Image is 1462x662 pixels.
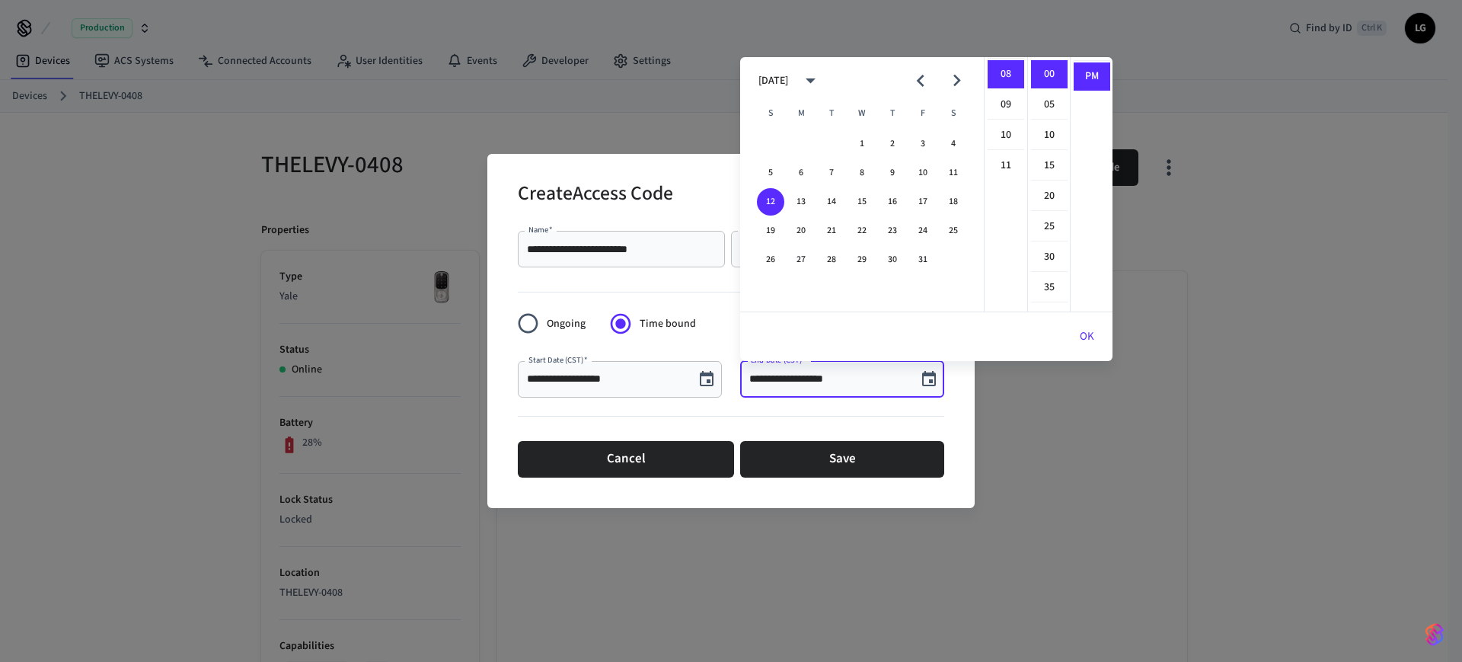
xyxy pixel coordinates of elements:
span: Thursday [879,98,906,129]
button: Next month [939,62,975,98]
li: 8 hours [988,60,1024,89]
button: Cancel [518,441,734,478]
button: 18 [940,188,967,216]
li: 15 minutes [1031,152,1068,181]
button: 20 [787,217,815,245]
li: 35 minutes [1031,273,1068,302]
span: Monday [787,98,815,129]
button: 8 [848,159,876,187]
button: Choose date, selected date is Oct 12, 2025 [691,364,722,395]
button: 14 [818,188,845,216]
ul: Select hours [985,57,1027,312]
button: Save [740,441,944,478]
button: 26 [757,246,784,273]
span: Friday [909,98,937,129]
label: Start Date (CST) [528,354,587,366]
button: 2 [879,130,906,158]
li: 30 minutes [1031,243,1068,272]
li: 11 hours [988,152,1024,180]
ul: Select minutes [1027,57,1070,312]
button: Previous month [902,62,938,98]
div: [DATE] [758,73,788,89]
li: 40 minutes [1031,304,1068,333]
button: 15 [848,188,876,216]
label: Name [528,224,553,235]
button: 30 [879,246,906,273]
li: 10 minutes [1031,121,1068,150]
button: 13 [787,188,815,216]
button: 16 [879,188,906,216]
span: Sunday [757,98,784,129]
button: OK [1061,318,1112,355]
button: 17 [909,188,937,216]
span: Saturday [940,98,967,129]
button: 23 [879,217,906,245]
label: End Date (CST) [751,354,806,366]
button: 5 [757,159,784,187]
button: 25 [940,217,967,245]
span: Time bound [640,316,696,332]
button: 1 [848,130,876,158]
button: 4 [940,130,967,158]
button: 27 [787,246,815,273]
button: 11 [940,159,967,187]
li: 5 minutes [1031,91,1068,120]
button: 7 [818,159,845,187]
button: 22 [848,217,876,245]
li: 25 minutes [1031,213,1068,241]
button: 6 [787,159,815,187]
button: 9 [879,159,906,187]
li: 20 minutes [1031,182,1068,211]
img: SeamLogoGradient.69752ec5.svg [1425,622,1444,647]
button: 24 [909,217,937,245]
li: 10 hours [988,121,1024,150]
span: Tuesday [818,98,845,129]
button: 19 [757,217,784,245]
button: 10 [909,159,937,187]
li: PM [1074,62,1110,91]
li: 0 minutes [1031,60,1068,89]
button: 12 [757,188,784,216]
span: Ongoing [547,316,586,332]
button: calendar view is open, switch to year view [793,62,828,98]
button: 3 [909,130,937,158]
h2: Create Access Code [518,172,673,219]
button: 29 [848,246,876,273]
button: 28 [818,246,845,273]
button: 21 [818,217,845,245]
button: Choose date, selected date is Oct 12, 2025 [914,364,944,395]
ul: Select meridiem [1070,57,1112,312]
button: 31 [909,246,937,273]
span: Wednesday [848,98,876,129]
li: 9 hours [988,91,1024,120]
